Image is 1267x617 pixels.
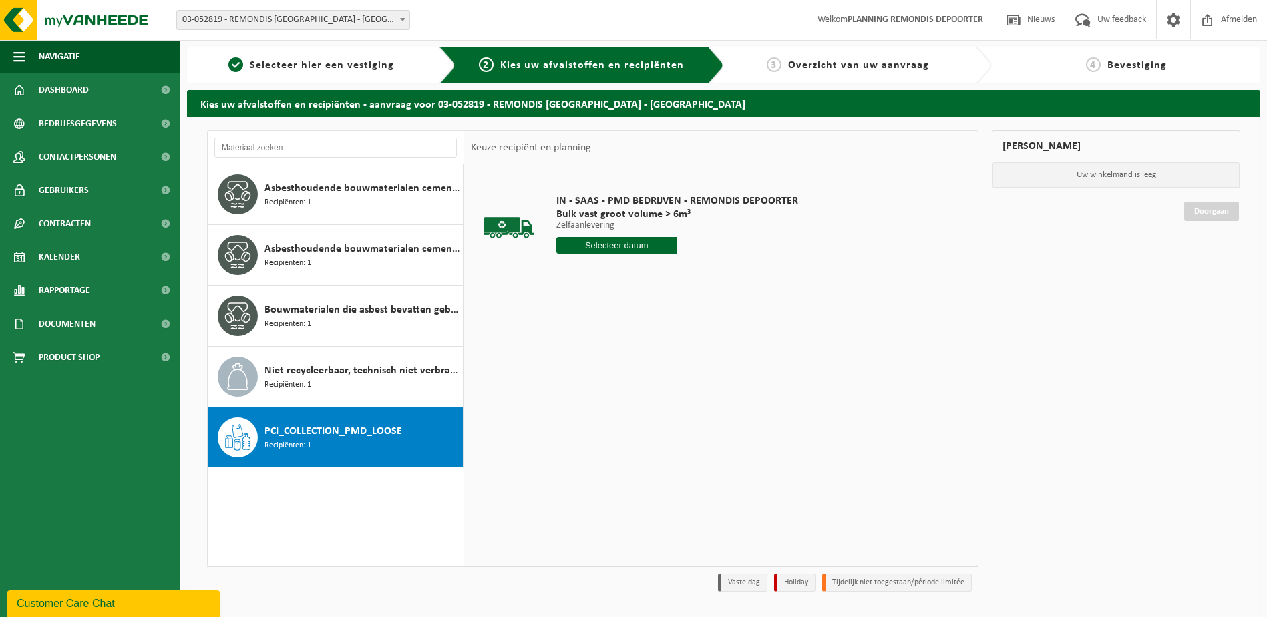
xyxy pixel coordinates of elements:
span: Contracten [39,207,91,240]
li: Vaste dag [718,574,767,592]
span: Bevestiging [1107,60,1167,71]
span: 03-052819 - REMONDIS WEST-VLAANDEREN - OOSTENDE [177,11,409,29]
li: Tijdelijk niet toegestaan/période limitée [822,574,972,592]
strong: PLANNING REMONDIS DEPOORTER [848,15,983,25]
span: 03-052819 - REMONDIS WEST-VLAANDEREN - OOSTENDE [176,10,410,30]
span: PCI_COLLECTION_PMD_LOOSE [264,423,402,439]
span: Bouwmaterialen die asbest bevatten gebonden aan cement, bitumen, kunststof of lijm (hechtgebonden... [264,302,460,318]
a: Doorgaan [1184,202,1239,221]
span: Gebruikers [39,174,89,207]
button: Asbesthoudende bouwmaterialen cementgebonden met isolatie(hechtgebonden) Recipiënten: 1 [208,225,464,286]
div: [PERSON_NAME] [992,130,1240,162]
p: Zelfaanlevering [556,221,798,230]
span: Bulk vast groot volume > 6m³ [556,208,798,221]
span: Recipiënten: 1 [264,439,311,452]
button: Asbesthoudende bouwmaterialen cementgebonden (hechtgebonden) Recipiënten: 1 [208,164,464,225]
button: Niet recycleerbaar, technisch niet verbrandbaar afval (brandbaar) Recipiënten: 1 [208,347,464,407]
input: Materiaal zoeken [214,138,457,158]
span: Kies uw afvalstoffen en recipiënten [500,60,684,71]
span: Rapportage [39,274,90,307]
span: Bedrijfsgegevens [39,107,117,140]
span: 2 [479,57,494,72]
button: PCI_COLLECTION_PMD_LOOSE Recipiënten: 1 [208,407,464,467]
span: Recipiënten: 1 [264,318,311,331]
a: 1Selecteer hier een vestiging [194,57,429,73]
span: Product Shop [39,341,100,374]
span: 1 [228,57,243,72]
span: Recipiënten: 1 [264,196,311,209]
input: Selecteer datum [556,237,677,254]
h2: Kies uw afvalstoffen en recipiënten - aanvraag voor 03-052819 - REMONDIS [GEOGRAPHIC_DATA] - [GEO... [187,90,1260,116]
span: Documenten [39,307,96,341]
span: Recipiënten: 1 [264,257,311,270]
div: Keuze recipiënt en planning [464,131,598,164]
span: 3 [767,57,781,72]
span: Recipiënten: 1 [264,379,311,391]
span: Kalender [39,240,80,274]
span: Overzicht van uw aanvraag [788,60,929,71]
span: Niet recycleerbaar, technisch niet verbrandbaar afval (brandbaar) [264,363,460,379]
span: Asbesthoudende bouwmaterialen cementgebonden met isolatie(hechtgebonden) [264,241,460,257]
span: Navigatie [39,40,80,73]
span: Selecteer hier een vestiging [250,60,394,71]
span: 4 [1086,57,1101,72]
span: IN - SAAS - PMD BEDRIJVEN - REMONDIS DEPOORTER [556,194,798,208]
button: Bouwmaterialen die asbest bevatten gebonden aan cement, bitumen, kunststof of lijm (hechtgebonden... [208,286,464,347]
span: Dashboard [39,73,89,107]
span: Contactpersonen [39,140,116,174]
iframe: chat widget [7,588,223,617]
li: Holiday [774,574,816,592]
span: Asbesthoudende bouwmaterialen cementgebonden (hechtgebonden) [264,180,460,196]
p: Uw winkelmand is leeg [992,162,1240,188]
